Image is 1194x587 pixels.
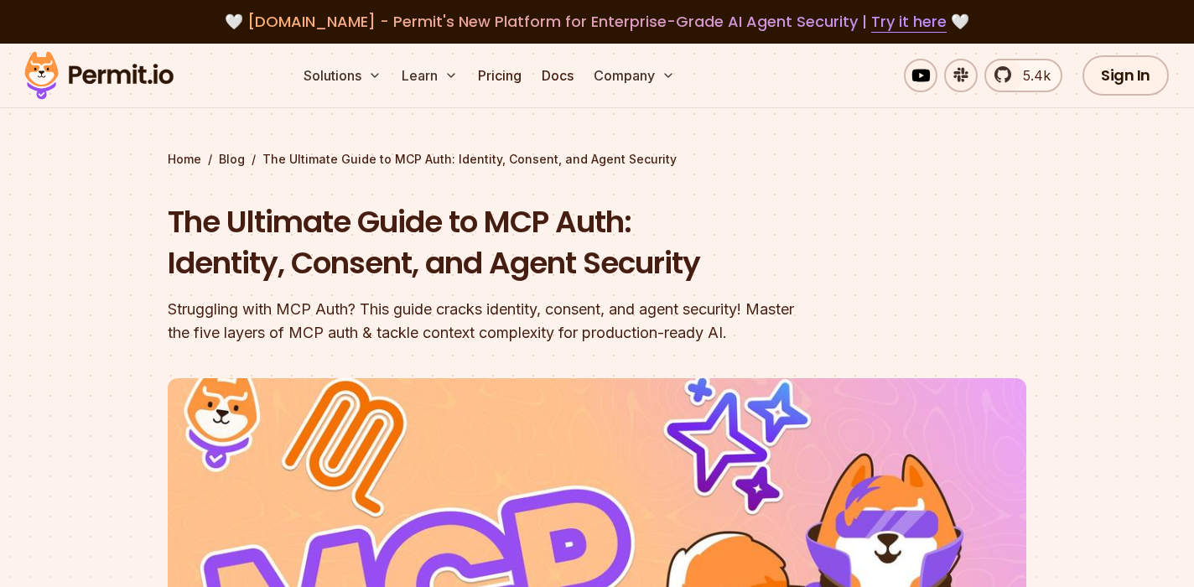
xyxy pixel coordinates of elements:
a: Sign In [1082,55,1169,96]
button: Company [587,59,682,92]
img: Permit logo [17,47,181,104]
a: Try it here [871,11,947,33]
h1: The Ultimate Guide to MCP Auth: Identity, Consent, and Agent Security [168,201,812,284]
a: 5.4k [984,59,1062,92]
button: Solutions [297,59,388,92]
button: Learn [395,59,465,92]
span: [DOMAIN_NAME] - Permit's New Platform for Enterprise-Grade AI Agent Security | [247,11,947,32]
span: 5.4k [1013,65,1051,86]
a: Pricing [471,59,528,92]
div: / / [168,151,1026,168]
a: Home [168,151,201,168]
a: Blog [219,151,245,168]
div: 🤍 🤍 [40,10,1154,34]
div: Struggling with MCP Auth? This guide cracks identity, consent, and agent security! Master the fiv... [168,298,812,345]
a: Docs [535,59,580,92]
